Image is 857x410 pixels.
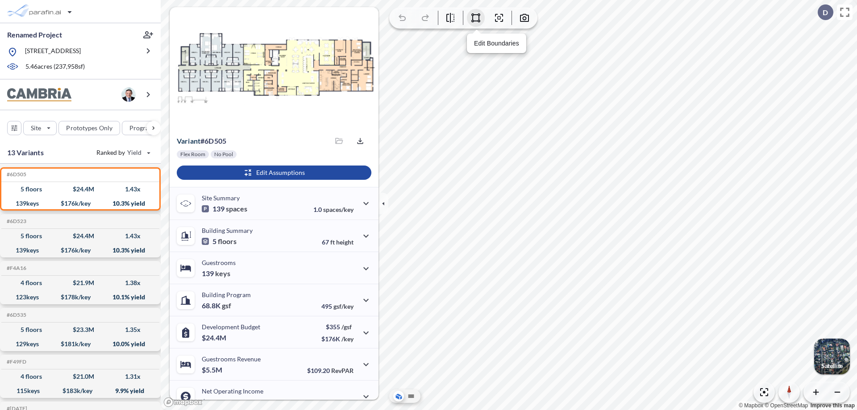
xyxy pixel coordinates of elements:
p: 68.8K [202,301,231,310]
p: [STREET_ADDRESS] [25,46,81,58]
p: Prototypes Only [66,124,112,133]
p: Flex Room [180,151,205,158]
p: $109.20 [307,367,354,374]
p: 139 [202,204,247,213]
button: Program [122,121,170,135]
a: Mapbox [739,402,763,409]
h5: Click to copy the code [5,171,26,178]
p: Program [129,124,154,133]
a: Improve this map [811,402,855,409]
p: $355 [321,323,354,331]
span: /gsf [341,323,352,331]
p: Site Summary [202,194,240,202]
p: Guestrooms [202,259,236,266]
button: Edit Assumptions [177,166,371,180]
h5: Click to copy the code [5,359,26,365]
span: spaces [226,204,247,213]
p: Edit Boundaries [474,39,519,48]
button: Site [23,121,57,135]
button: Aerial View [393,391,404,402]
p: No Pool [214,151,233,158]
p: Renamed Project [7,30,62,40]
p: 67 [322,238,354,246]
img: Switcher Image [814,339,850,374]
button: Site Plan [406,391,416,402]
p: Building Summary [202,227,253,234]
img: user logo [121,87,136,102]
p: 139 [202,269,230,278]
p: Site [31,124,41,133]
h5: Click to copy the code [5,218,26,224]
p: D [823,8,828,17]
span: ft [330,238,335,246]
p: 45.0% [316,399,354,406]
span: keys [215,269,230,278]
p: Satellite [821,362,843,369]
p: 495 [321,302,354,310]
h5: Click to copy the code [5,312,26,318]
p: # 6d505 [177,137,226,145]
span: gsf/key [333,302,354,310]
span: gsf [222,301,231,310]
span: Variant [177,137,200,145]
a: Mapbox homepage [163,397,203,407]
button: Switcher ImageSatellite [814,339,850,374]
a: OpenStreetMap [765,402,808,409]
span: /key [341,335,354,343]
p: $2.5M [202,398,224,406]
p: $5.5M [202,365,224,374]
p: Development Budget [202,323,260,331]
span: spaces/key [323,206,354,213]
button: Prototypes Only [58,121,120,135]
p: Building Program [202,291,251,298]
p: Guestrooms Revenue [202,355,261,363]
span: floors [218,237,237,246]
span: RevPAR [331,367,354,374]
img: BrandImage [7,88,71,102]
p: Net Operating Income [202,387,263,395]
p: 5.46 acres ( 237,958 sf) [25,62,85,72]
p: Edit Assumptions [256,168,305,177]
span: height [336,238,354,246]
button: Ranked by Yield [89,145,156,160]
span: Yield [127,148,142,157]
p: 5 [202,237,237,246]
span: margin [334,399,354,406]
h5: Click to copy the code [5,265,26,271]
p: 13 Variants [7,147,44,158]
p: 1.0 [313,206,354,213]
p: $24.4M [202,333,228,342]
p: $176K [321,335,354,343]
